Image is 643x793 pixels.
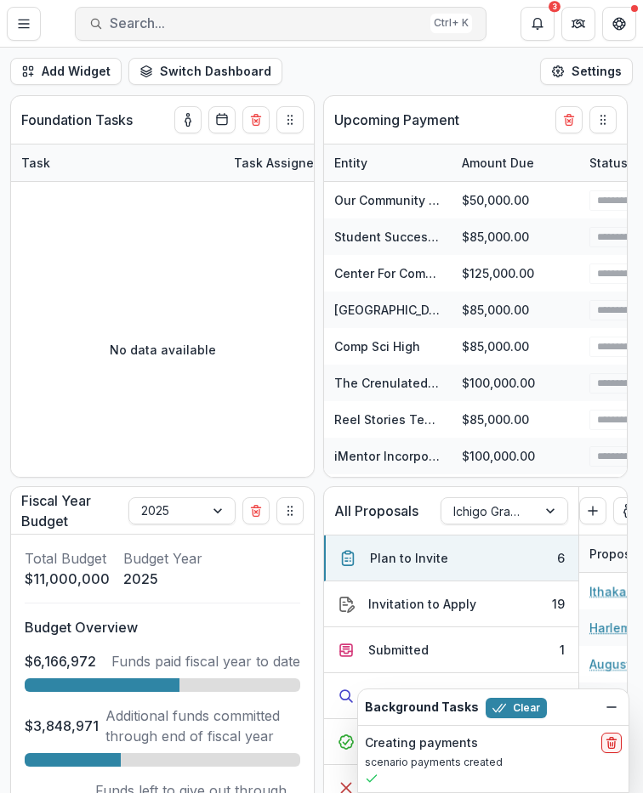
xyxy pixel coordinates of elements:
[110,341,216,359] p: No data available
[324,535,578,581] button: Plan to Invite6
[521,7,555,41] button: Notifications
[111,651,300,671] p: Funds paid fiscal year to date
[324,581,578,627] button: Invitation to Apply19
[452,218,579,255] div: $85,000.00
[579,497,606,524] button: Create Proposal
[601,733,622,753] button: delete
[7,7,41,41] button: Toggle Menu
[452,474,579,511] div: $93,970.80
[324,719,578,765] button: Approved0
[334,339,420,354] a: Comp Sci High
[452,365,579,401] div: $100,000.00
[123,548,202,569] p: Budget Year
[324,144,452,181] div: Entity
[452,154,544,172] div: Amount Due
[452,144,579,181] div: Amount Due
[557,687,565,705] div: 2
[552,595,565,613] div: 19
[452,328,579,365] div: $85,000.00
[174,106,202,133] button: toggle-assigned-to-me
[324,154,378,172] div: Entity
[365,755,622,770] p: scenario payments created
[110,15,424,31] span: Search...
[276,497,304,524] button: Drag
[276,106,304,133] button: Drag
[75,7,487,41] button: Search...
[368,641,429,659] div: Submitted
[11,144,224,181] div: Task
[589,106,617,133] button: Drag
[224,154,332,172] div: Task Assignee
[555,106,583,133] button: Delete card
[613,497,640,524] button: toggle-assigned-to-me
[365,700,479,715] h2: Background Tasks
[560,641,565,659] div: 1
[334,110,459,130] p: Upcoming Payment
[365,736,478,751] h2: Creating payments
[368,687,438,705] div: App Review
[452,401,579,438] div: $85,000.00
[242,497,270,524] button: Delete card
[549,1,560,13] div: 3
[430,14,472,32] div: Ctrl + K
[368,595,476,613] div: Invitation to Apply
[123,569,202,589] p: 2025
[334,266,540,280] a: Center For Community Alternatives
[561,7,595,41] button: Partners
[11,154,60,172] div: Task
[334,303,455,317] a: [GEOGRAPHIC_DATA]
[334,376,634,390] a: The Crenulated Company Ltd dba New Settlement
[324,673,578,719] button: App Review2
[128,58,282,85] button: Switch Dashboard
[452,255,579,292] div: $125,000.00
[25,651,96,671] p: $6,166,972
[208,106,236,133] button: Calendar
[334,501,418,521] p: All Proposals
[452,182,579,218] div: $50,000.00
[324,627,578,673] button: Submitted1
[224,144,351,181] div: Task Assignee
[557,549,565,567] div: 6
[540,58,633,85] button: Settings
[25,569,110,589] p: $11,000,000
[10,58,122,85] button: Add Widget
[601,697,622,717] button: Dismiss
[334,193,447,207] a: Our Community Ltd
[21,110,133,130] p: Foundation Tasks
[579,154,638,172] div: Status
[452,438,579,474] div: $100,000.00
[25,716,99,736] p: $3,848,971
[452,292,579,328] div: $85,000.00
[602,7,636,41] button: Get Help
[486,698,547,718] button: Clear
[242,106,270,133] button: Delete card
[334,229,488,244] a: Student Success Network
[334,412,532,427] a: Reel Stories Teen Filmmaking Inc
[25,548,110,569] p: Total Budget
[370,549,448,567] div: Plan to Invite
[334,449,460,463] a: iMentor Incorporated
[105,705,300,746] p: Additional funds committed through end of fiscal year
[25,617,300,637] p: Budget Overview
[21,490,122,531] p: Fiscal Year Budget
